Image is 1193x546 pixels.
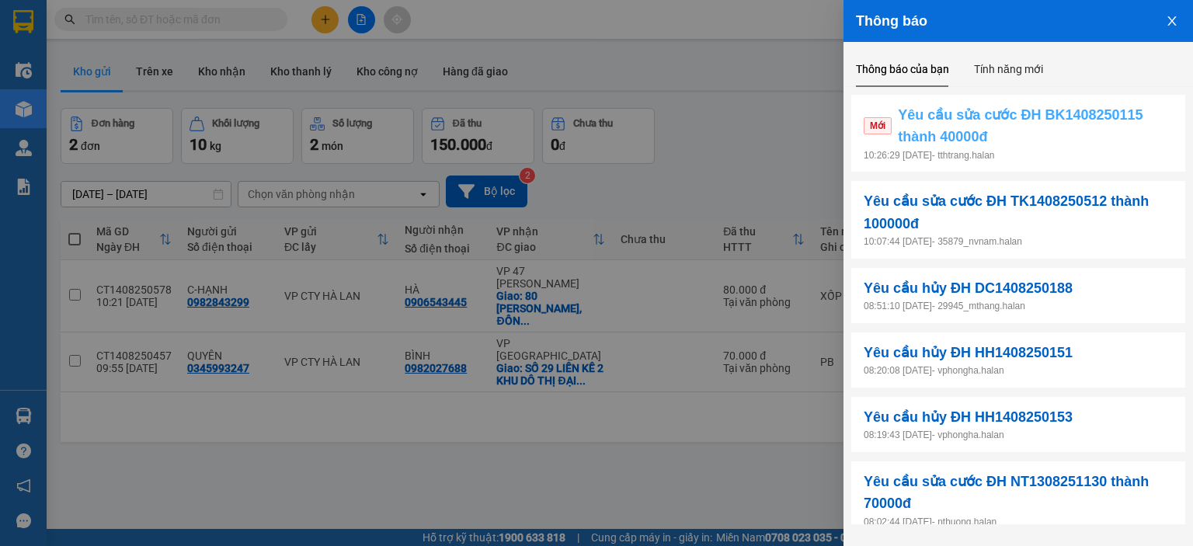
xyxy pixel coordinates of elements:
[864,363,1173,378] p: 08:20:08 [DATE] - vphongha.halan
[864,342,1073,363] span: Yêu cầu hủy ĐH HH1408250151
[864,235,1173,249] p: 10:07:44 [DATE] - 35879_nvnam.halan
[864,406,1073,428] span: Yêu cầu hủy ĐH HH1408250153
[856,12,1181,30] div: Thông báo
[864,117,892,134] span: Mới
[864,471,1173,515] span: Yêu cầu sửa cước ĐH NT1308251130 thành 70000đ
[864,277,1073,299] span: Yêu cầu hủy ĐH DC1408250188
[864,190,1173,235] span: Yêu cầu sửa cước ĐH TK1408250512 thành 100000đ
[864,515,1173,530] p: 08:02:44 [DATE] - nthuong.halan
[974,61,1043,78] div: Tính năng mới
[1166,15,1178,27] span: close
[864,299,1173,314] p: 08:51:10 [DATE] - 29945_mthang.halan
[898,104,1173,148] span: Yêu cầu sửa cước ĐH BK1408250115 thành 40000đ
[856,61,949,78] div: Thông báo của bạn
[864,148,1173,163] p: 10:26:29 [DATE] - tthtrang.halan
[864,428,1173,443] p: 08:19:43 [DATE] - vphongha.halan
